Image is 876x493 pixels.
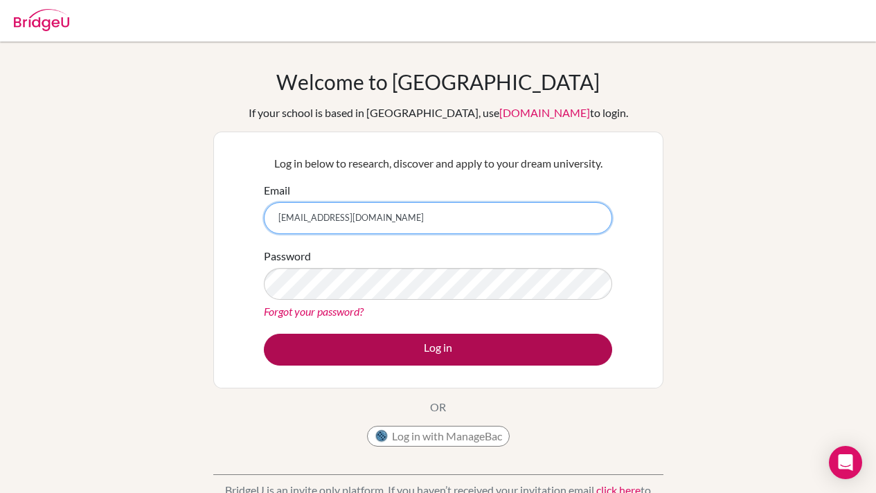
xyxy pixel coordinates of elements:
p: Log in below to research, discover and apply to your dream university. [264,155,612,172]
div: If your school is based in [GEOGRAPHIC_DATA], use to login. [249,105,628,121]
a: Forgot your password? [264,305,364,318]
a: [DOMAIN_NAME] [499,106,590,119]
label: Email [264,182,290,199]
div: Open Intercom Messenger [829,446,862,479]
button: Log in with ManageBac [367,426,510,447]
img: Bridge-U [14,9,69,31]
label: Password [264,248,311,265]
button: Log in [264,334,612,366]
p: OR [430,399,446,415]
h1: Welcome to [GEOGRAPHIC_DATA] [276,69,600,94]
